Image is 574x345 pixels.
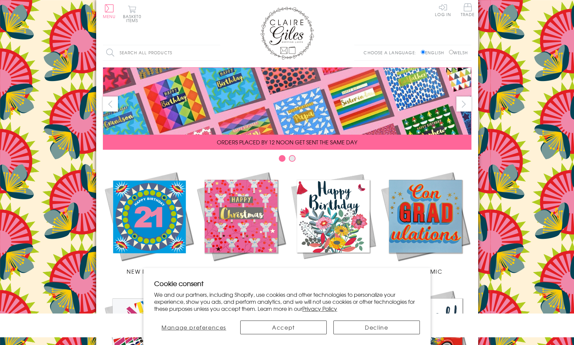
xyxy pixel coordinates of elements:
a: Trade [461,3,475,18]
a: Log In [435,3,451,16]
button: Manage preferences [154,321,234,334]
img: Claire Giles Greetings Cards [260,7,314,60]
button: Menu [103,4,116,18]
button: Basket0 items [123,5,141,22]
button: Carousel Page 2 [289,155,296,162]
span: Menu [103,13,116,19]
input: Welsh [449,50,453,54]
input: English [421,50,425,54]
button: Accept [240,321,327,334]
span: Birthdays [317,267,349,275]
h2: Cookie consent [154,279,420,288]
input: Search [213,45,220,60]
span: Academic [408,267,443,275]
label: English [421,50,447,56]
p: Choose a language: [364,50,420,56]
button: Carousel Page 1 (Current Slide) [279,155,285,162]
span: ORDERS PLACED BY 12 NOON GET SENT THE SAME DAY [217,138,357,146]
p: We and our partners, including Shopify, use cookies and other technologies to personalize your ex... [154,291,420,312]
a: Christmas [195,170,287,275]
button: prev [103,96,118,112]
span: 0 items [126,13,141,23]
span: Trade [461,3,475,16]
span: Christmas [224,267,258,275]
span: Manage preferences [162,323,226,331]
a: New Releases [103,170,195,275]
a: Privacy Policy [302,304,337,313]
a: Academic [379,170,471,275]
div: Carousel Pagination [103,155,471,165]
button: Decline [333,321,420,334]
span: New Releases [127,267,171,275]
button: next [456,96,471,112]
a: Birthdays [287,170,379,275]
input: Search all products [103,45,220,60]
label: Welsh [449,50,468,56]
